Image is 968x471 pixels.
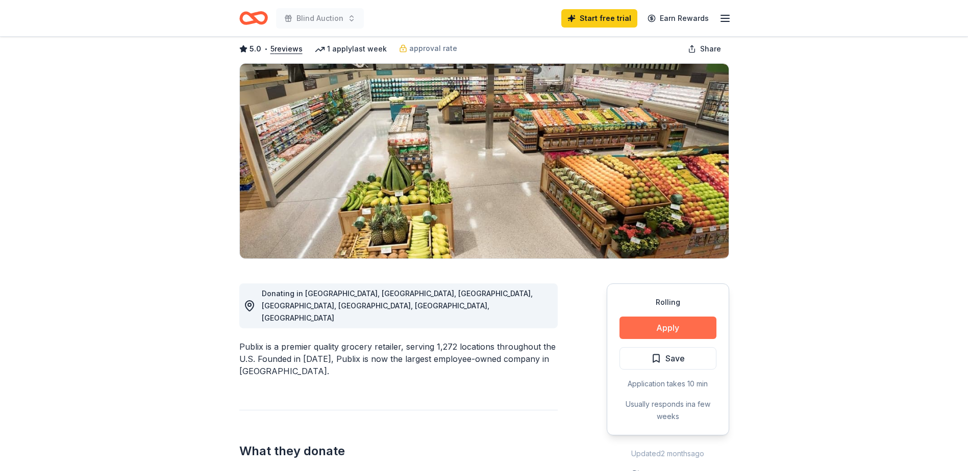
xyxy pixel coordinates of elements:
[399,42,457,55] a: approval rate
[276,8,364,29] button: Blind Auction
[262,289,533,322] span: Donating in [GEOGRAPHIC_DATA], [GEOGRAPHIC_DATA], [GEOGRAPHIC_DATA], [GEOGRAPHIC_DATA], [GEOGRAPH...
[680,39,729,59] button: Share
[315,43,387,55] div: 1 apply last week
[240,64,729,258] img: Image for Publix
[619,347,716,370] button: Save
[665,352,685,365] span: Save
[239,443,558,459] h2: What they donate
[250,43,261,55] span: 5.0
[239,6,268,30] a: Home
[619,398,716,423] div: Usually responds in a few weeks
[619,378,716,390] div: Application takes 10 min
[239,341,558,377] div: Publix is a premier quality grocery retailer, serving 1,272 locations throughout the U.S. Founded...
[607,448,729,460] div: Updated 2 months ago
[641,9,715,28] a: Earn Rewards
[619,317,716,339] button: Apply
[296,12,343,24] span: Blind Auction
[409,42,457,55] span: approval rate
[270,43,303,55] button: 5reviews
[561,9,637,28] a: Start free trial
[700,43,721,55] span: Share
[619,296,716,308] div: Rolling
[264,45,267,53] span: •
